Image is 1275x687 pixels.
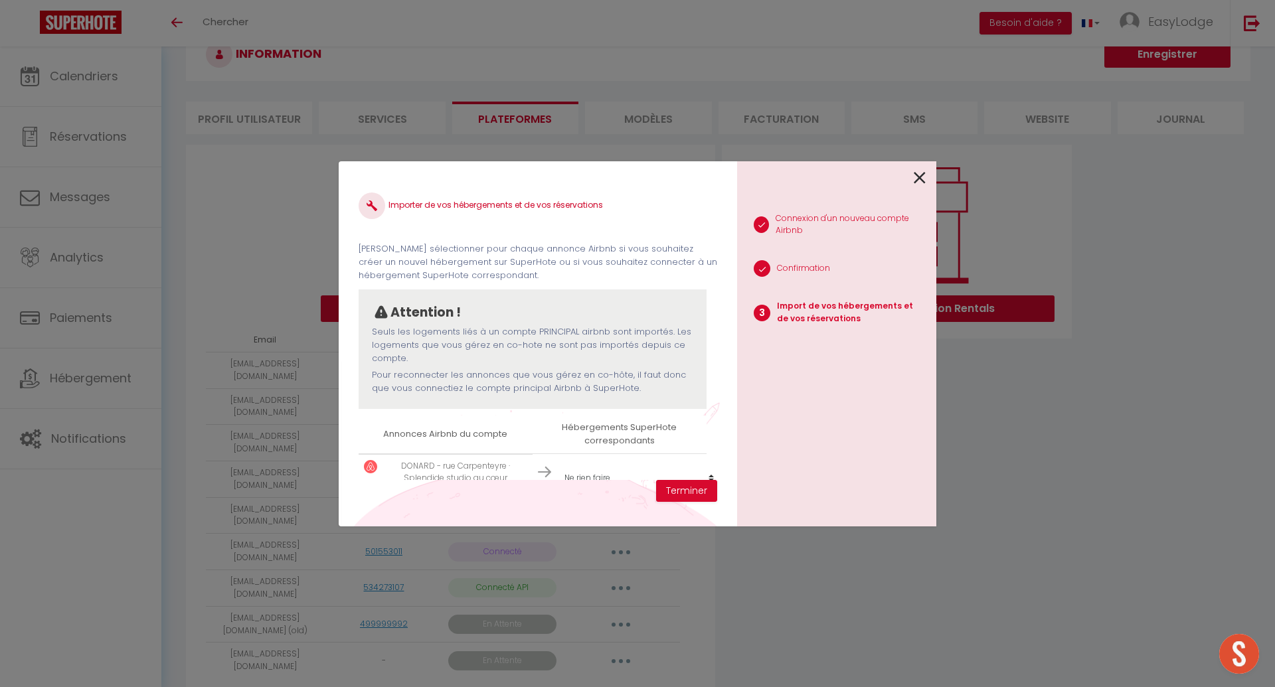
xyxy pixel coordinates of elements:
[1219,634,1259,674] div: Ouvrir le chat
[359,242,717,283] p: [PERSON_NAME] sélectionner pour chaque annonce Airbnb si vous souhaitez créer un nouvel hébergeme...
[384,460,527,498] p: DONARD - rue Carpenteyre · Splendide studio au cœur historique de [GEOGRAPHIC_DATA]
[754,305,770,321] span: 3
[359,192,717,219] h4: Importer de vos hébergements et de vos réservations
[372,325,693,366] p: Seuls les logements liés à un compte PRINCIPAL airbnb sont importés. Les logements que vous gérez...
[390,303,461,323] p: Attention !
[533,416,707,453] th: Hébergements SuperHote correspondants
[777,300,926,325] p: Import de vos hébergements et de vos réservations
[359,416,533,453] th: Annonces Airbnb du compte
[656,480,717,502] button: Terminer
[372,368,693,396] p: Pour reconnecter les annonces que vous gérez en co-hôte, il faut donc que vous connectiez le comp...
[776,212,926,238] p: Connexion d'un nouveau compte Airbnb
[777,262,830,275] p: Confirmation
